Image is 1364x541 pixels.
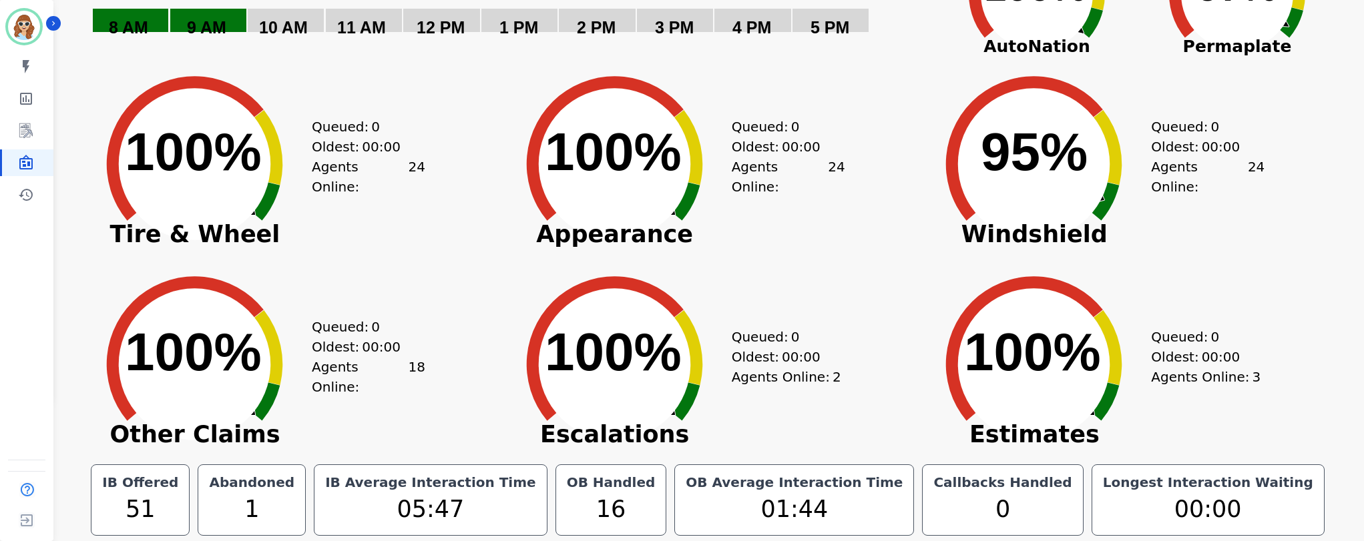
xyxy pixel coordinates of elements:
span: 0 [791,327,800,347]
span: 0 [371,117,380,137]
span: 24 [409,157,425,197]
div: Queued: [312,317,412,337]
span: 00:00 [362,337,401,357]
div: Callbacks Handled [931,473,1074,492]
text: 11 AM [337,18,386,37]
div: 1 [206,492,297,527]
span: 00:00 [782,347,821,367]
div: 05:47 [322,492,539,527]
span: 0 [1210,327,1219,347]
div: Agents Online: [732,157,845,197]
text: 100% [125,322,262,382]
text: 100% [545,322,682,382]
div: Oldest: [312,337,412,357]
text: 9 AM [187,18,226,37]
div: Agents Online: [312,357,425,397]
span: Windshield [917,227,1151,241]
text: 100% [964,322,1101,382]
div: Agents Online: [732,367,845,387]
div: Abandoned [206,473,297,492]
div: Oldest: [732,347,832,367]
text: 100% [125,122,262,181]
span: 00:00 [1202,137,1240,157]
text: 1 PM [499,18,538,37]
div: Queued: [1151,327,1251,347]
text: 95% [981,122,1088,181]
div: Agents Online: [312,157,425,197]
div: Agents Online: [1151,367,1265,387]
div: Oldest: [732,137,832,157]
div: 16 [564,492,658,527]
span: 0 [1210,117,1219,137]
span: Tire & Wheel [78,227,312,241]
text: 4 PM [732,18,771,37]
text: 3 PM [655,18,694,37]
text: 5 PM [811,18,849,37]
span: AutoNation [937,34,1137,59]
text: 10 AM [259,18,308,37]
div: 51 [99,492,181,527]
div: Oldest: [1151,347,1251,367]
span: 18 [409,357,425,397]
span: 3 [1253,367,1261,387]
div: Queued: [732,117,832,137]
span: 00:00 [362,137,401,157]
span: 24 [828,157,845,197]
div: Longest Interaction Waiting [1100,473,1316,492]
div: Agents Online: [1151,157,1265,197]
span: 2 [833,367,841,387]
text: 100% [545,122,682,181]
text: 8 AM [109,18,148,37]
span: Estimates [917,428,1151,441]
span: 00:00 [1202,347,1240,367]
span: Escalations [498,428,732,441]
span: 0 [371,317,380,337]
span: Permaplate [1137,34,1337,59]
div: 00:00 [1100,492,1316,527]
span: 00:00 [782,137,821,157]
div: Oldest: [312,137,412,157]
div: Queued: [312,117,412,137]
div: Oldest: [1151,137,1251,157]
img: Bordered avatar [8,11,40,43]
div: 01:44 [683,492,905,527]
text: 12 PM [417,18,465,37]
span: Other Claims [78,428,312,441]
div: Queued: [732,327,832,347]
div: Queued: [1151,117,1251,137]
div: OB Average Interaction Time [683,473,905,492]
span: 0 [791,117,800,137]
div: 0 [931,492,1074,527]
text: 2 PM [577,18,616,37]
div: IB Average Interaction Time [322,473,539,492]
div: OB Handled [564,473,658,492]
div: IB Offered [99,473,181,492]
span: 24 [1248,157,1265,197]
span: Appearance [498,227,732,241]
